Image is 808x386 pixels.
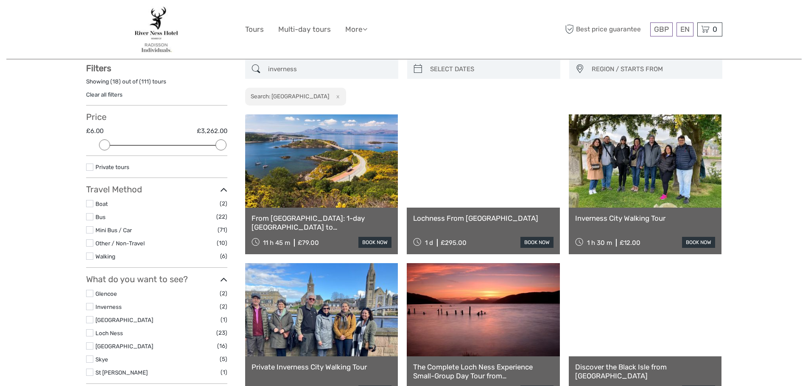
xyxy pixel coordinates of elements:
[95,330,123,336] a: Loch Ness
[134,6,179,53] img: 3291-065ce774-2bb8-4d36-ac00-65f65a84ed2e_logo_big.jpg
[95,317,153,323] a: [GEOGRAPHIC_DATA]
[221,367,227,377] span: (1)
[520,237,554,248] a: book now
[620,239,640,247] div: £12.00
[95,214,106,220] a: Bus
[220,354,227,364] span: (5)
[587,239,612,247] span: 1 h 30 m
[95,200,108,207] a: Boat
[112,78,119,86] label: 18
[251,93,329,100] h2: Search: [GEOGRAPHIC_DATA]
[141,78,149,86] label: 111
[441,239,467,247] div: £295.00
[86,91,123,98] a: Clear all filters
[216,212,227,222] span: (22)
[298,239,319,247] div: £79.00
[245,23,264,36] a: Tours
[425,239,433,247] span: 1 d
[252,363,392,371] a: Private Inverness City Walking Tour
[86,274,227,284] h3: What do you want to see?
[98,13,108,23] button: Open LiveChat chat widget
[86,112,227,122] h3: Price
[278,23,331,36] a: Multi-day tours
[86,78,227,91] div: Showing ( ) out of ( ) tours
[345,23,367,36] a: More
[216,328,227,338] span: (23)
[427,62,556,77] input: SELECT DATES
[86,184,227,194] h3: Travel Method
[575,214,716,222] a: Inverness City Walking Tour
[95,369,148,376] a: St [PERSON_NAME]
[413,363,554,380] a: The Complete Loch Ness Experience Small-Group Day Tour from [GEOGRAPHIC_DATA]
[265,62,394,77] input: SEARCH
[252,214,392,231] a: From [GEOGRAPHIC_DATA]: 1-day [GEOGRAPHIC_DATA] to [GEOGRAPHIC_DATA]
[220,251,227,261] span: (6)
[86,127,103,136] label: £6.00
[95,343,153,350] a: [GEOGRAPHIC_DATA]
[654,25,669,33] span: GBP
[682,237,715,248] a: book now
[197,127,227,136] label: £3,262.00
[563,22,648,36] span: Best price guarantee
[588,62,718,76] button: REGION / STARTS FROM
[677,22,693,36] div: EN
[220,302,227,311] span: (2)
[330,92,342,101] button: x
[217,341,227,351] span: (16)
[95,227,132,233] a: Mini Bus / Car
[413,214,554,222] a: Lochness From [GEOGRAPHIC_DATA]
[95,356,108,363] a: Skye
[221,315,227,325] span: (1)
[218,225,227,235] span: (71)
[95,240,145,247] a: Other / Non-Travel
[95,303,122,310] a: Inverness
[575,363,716,380] a: Discover the Black Isle from [GEOGRAPHIC_DATA]
[86,63,111,73] strong: Filters
[95,290,117,297] a: Glencoe
[220,199,227,208] span: (2)
[220,289,227,298] span: (2)
[217,238,227,248] span: (10)
[711,25,719,33] span: 0
[358,237,391,248] a: book now
[95,164,129,170] a: Private tours
[95,253,115,260] a: Walking
[263,239,290,247] span: 11 h 45 m
[12,15,96,22] p: We're away right now. Please check back later!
